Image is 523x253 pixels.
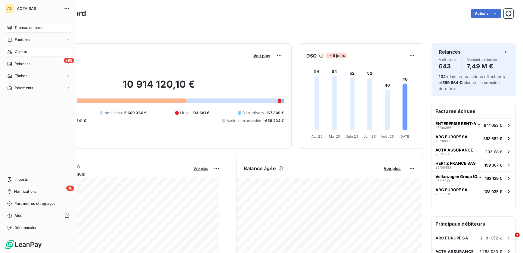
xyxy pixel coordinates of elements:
h6: Relances [439,48,461,55]
h6: Principaux débiteurs [432,217,515,231]
span: 6 jours [326,53,347,58]
span: 163 139 € [485,176,502,181]
span: ARC EUROPE SA [435,187,468,192]
span: 25-16819 [435,179,450,183]
span: Notifications [14,189,36,194]
tspan: Mai 25 [329,134,340,139]
span: Non-échu [104,110,122,116]
span: Factures [15,37,30,42]
span: 25-23311 [435,192,450,196]
button: ARC EUROPE SA25/00661363 662 € [432,132,515,145]
span: 589 884 € [442,80,462,85]
span: Voir plus [253,53,270,58]
span: 941 652 € [484,123,502,128]
iframe: Intercom live chat [503,233,517,247]
tspan: [DATE] [399,134,410,139]
span: +99 [64,58,74,63]
span: Aide [14,213,23,218]
span: Montant à relancer [467,58,497,61]
span: 2 181 652 € [480,236,502,240]
div: AS [5,4,14,13]
span: Voir plus [193,167,208,171]
button: HERTZ FRANCE SAS25/00458199 387 € [432,158,515,171]
span: 102 [439,74,446,79]
span: ARC EUROPE SA [435,134,468,139]
span: 202 118 € [485,149,502,154]
span: ACTA SAS [17,6,60,11]
span: -658 224 € [263,118,284,123]
span: relances ou actions effectuées et relancés la semaine dernière. [439,74,505,91]
span: ACTA ASSURANCE [435,148,473,152]
span: Paiements [15,85,33,91]
span: Relances [14,61,30,67]
span: Avoirs non associés [227,118,261,123]
span: HERTZ FRANCE SAS [435,161,476,166]
button: Voir plus [192,166,209,171]
button: Volkswagen Group [GEOGRAPHIC_DATA]25-16819163 139 € [432,171,515,185]
h4: 643 [439,61,457,71]
span: Paramètres et réglages [14,201,55,206]
span: Tâches [15,73,27,79]
span: Volkswagen Group [GEOGRAPHIC_DATA] [435,174,483,179]
h6: Factures échues [432,104,515,118]
span: 1 [515,233,520,237]
span: Débit divers [243,110,264,116]
a: Aide [5,211,72,220]
span: Clients [15,49,27,55]
h6: DSO [306,52,317,59]
span: 25/00356 [435,126,451,130]
tspan: Avr. 25 [311,134,322,139]
span: 5 609 366 € [125,110,147,116]
span: 38 [66,186,74,191]
span: 25/00458 [435,166,451,169]
span: Chiffre d'affaires mensuel [34,171,189,177]
tspan: Juin 25 [346,134,358,139]
tspan: Juil. 25 [364,134,376,139]
button: ACTA ASSURANCE25-23345202 118 € [432,145,515,158]
button: Voir plus [382,166,402,171]
button: ENTERPRISE RENT-A-CAR - CITER SA25/00356941 652 € [432,118,515,132]
span: 193 681 € [192,110,209,116]
span: 363 662 € [483,136,502,141]
span: 128 035 € [484,189,502,194]
span: Tableau de bord [14,25,42,30]
span: Imports [14,177,28,182]
span: 167 309 € [266,110,284,116]
span: Voir plus [384,166,401,171]
button: Actions [471,9,501,18]
span: Déconnexion [14,225,38,230]
span: ENTERPRISE RENT-A-CAR - CITER SA [435,121,481,126]
span: À effectuer [439,58,457,61]
button: ARC EUROPE SA25-23311128 035 € [432,185,515,198]
h4: 7,49 M € [467,61,497,71]
span: ARC EUROPE SA [435,236,468,240]
img: Logo LeanPay [5,240,42,249]
span: 25-23345 [435,152,452,156]
button: Voir plus [252,53,272,58]
span: 25/00661 [435,139,450,143]
h6: Balance âgée [244,165,276,172]
span: 199 387 € [484,163,502,167]
span: Litige [180,110,190,116]
h2: 10 914 120,10 € [34,78,284,96]
tspan: Août 25 [381,134,394,139]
